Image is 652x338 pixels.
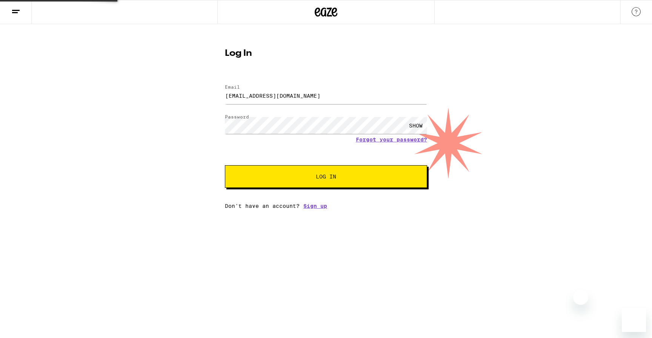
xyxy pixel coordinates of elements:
label: Email [225,84,240,89]
iframe: Close message [573,290,588,305]
a: Sign up [303,203,327,209]
div: Don't have an account? [225,203,427,209]
button: Log In [225,165,427,188]
span: Log In [316,174,336,179]
div: SHOW [404,117,427,134]
h1: Log In [225,49,427,58]
label: Password [225,114,249,119]
input: Email [225,87,427,104]
iframe: Button to launch messaging window [622,308,646,332]
a: Forgot your password? [356,137,427,143]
